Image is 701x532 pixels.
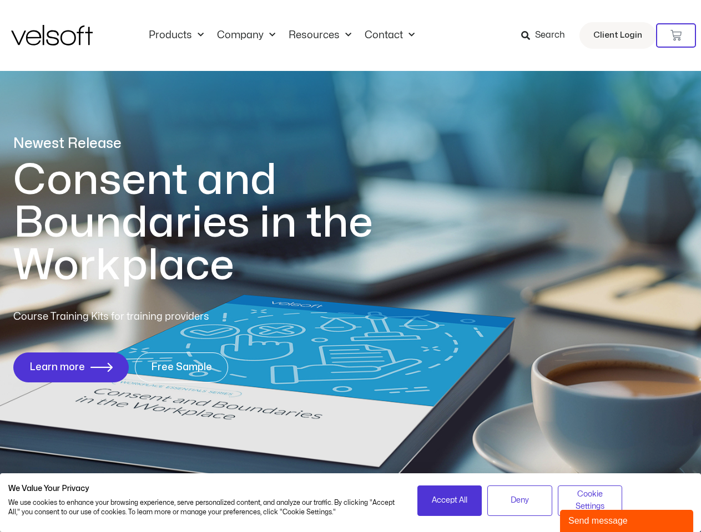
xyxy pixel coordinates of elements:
a: Search [521,26,573,45]
p: Newest Release [13,134,418,154]
h2: We Value Your Privacy [8,484,401,494]
a: ProductsMenu Toggle [142,29,210,42]
button: Accept all cookies [417,485,482,516]
p: We use cookies to enhance your browsing experience, serve personalized content, and analyze our t... [8,498,401,517]
span: Deny [511,494,529,507]
a: ResourcesMenu Toggle [282,29,358,42]
button: Adjust cookie preferences [558,485,623,516]
span: Free Sample [151,362,212,373]
iframe: chat widget [560,508,695,532]
h1: Consent and Boundaries in the Workplace [13,159,418,287]
nav: Menu [142,29,421,42]
span: Client Login [593,28,642,43]
a: ContactMenu Toggle [358,29,421,42]
a: Client Login [579,22,656,49]
span: Accept All [432,494,467,507]
span: Cookie Settings [565,488,616,513]
button: Deny all cookies [487,485,552,516]
p: Course Training Kits for training providers [13,309,290,325]
a: Free Sample [135,352,228,382]
span: Learn more [29,362,85,373]
span: Search [535,28,565,43]
a: Learn more [13,352,129,382]
img: Velsoft Training Materials [11,25,93,45]
a: CompanyMenu Toggle [210,29,282,42]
